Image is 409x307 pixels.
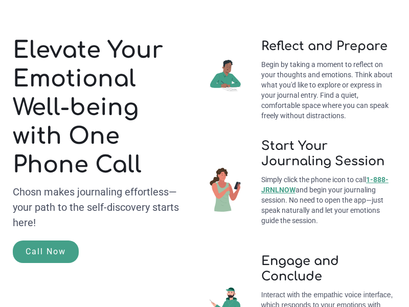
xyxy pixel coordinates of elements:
strong: Elevate Your Emotional Well-being with One Phone Call [13,37,163,178]
strong: Start Your Journaling Session [241,139,396,169]
strong: Chosn makes journaling effortless—your path to the self-discovery starts here! [13,186,179,229]
strong: Engage and Conclude [241,254,396,284]
strong: Reflect and Prepare [241,39,388,54]
p: Simply click the phone icon to call and begin your journaling session. No need to open the app—ju... [241,174,396,226]
a: Call Now [13,240,79,263]
p: Begin by taking a moment to reflect on your thoughts and emotions. Think about what you'd like to... [241,59,396,121]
